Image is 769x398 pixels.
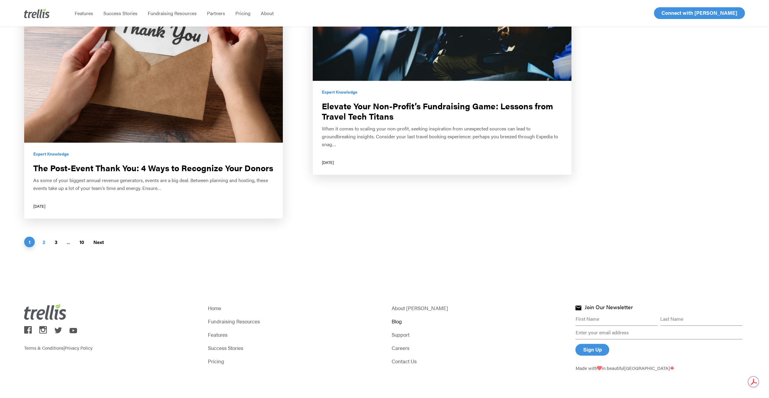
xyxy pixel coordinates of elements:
a: About [PERSON_NAME] [392,304,561,312]
a: Fundraising Resources [143,10,202,16]
span: 1 [24,237,35,247]
a: 10 [76,237,88,247]
a: Success Stories [208,344,377,352]
span: [GEOGRAPHIC_DATA] [624,365,674,371]
img: Trellis Logo [24,304,66,320]
span: Connect with [PERSON_NAME] [661,9,737,16]
a: Home [208,304,377,312]
span: Pricing [235,10,250,17]
img: Trellis [24,8,50,18]
input: First Name [575,312,658,326]
span: … [63,237,74,248]
input: Enter your email address [575,326,742,339]
a: Pricing [208,357,377,365]
a: 3 [51,237,61,247]
img: trellis on twitter [54,327,62,333]
a: Careers [392,344,561,352]
a: Support [392,330,561,339]
img: trellis on facebook [24,326,32,334]
p: | [24,335,193,351]
span: Success Stories [103,10,137,17]
a: Partners [202,10,230,16]
input: Sign Up [575,344,609,356]
span: Features [75,10,93,17]
a: Features [69,10,98,16]
img: Love From Trellis [597,366,602,371]
p: Made with in beautiful [575,365,745,371]
span: [DATE] [33,203,45,209]
a: Privacy Policy [65,345,92,351]
img: trellis on instagram [39,326,47,334]
span: About [261,10,274,17]
img: trellis on youtube [69,328,77,333]
a: Success Stories [98,10,143,16]
a: Terms & Conditions [24,345,63,351]
a: 2 [39,237,49,247]
span: Fundraising Resources [148,10,197,17]
span: Partners [207,10,225,17]
a: Expert Knowledge [322,89,357,95]
a: About [256,10,279,16]
a: Pricing [230,10,256,16]
a: Next [89,237,108,247]
a: Fundraising Resources [208,317,377,326]
a: Blog [392,317,561,326]
a: Connect with [PERSON_NAME] [654,7,745,19]
a: Contact Us [392,357,561,365]
input: Last Name [660,312,742,326]
h4: Join Our Newsletter [584,304,632,312]
a: Expert Knowledge [33,151,69,157]
span: [DATE] [322,159,334,165]
img: Join Trellis Newsletter [575,306,581,310]
a: Features [208,330,377,339]
img: Trellis - Canada [670,366,674,371]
